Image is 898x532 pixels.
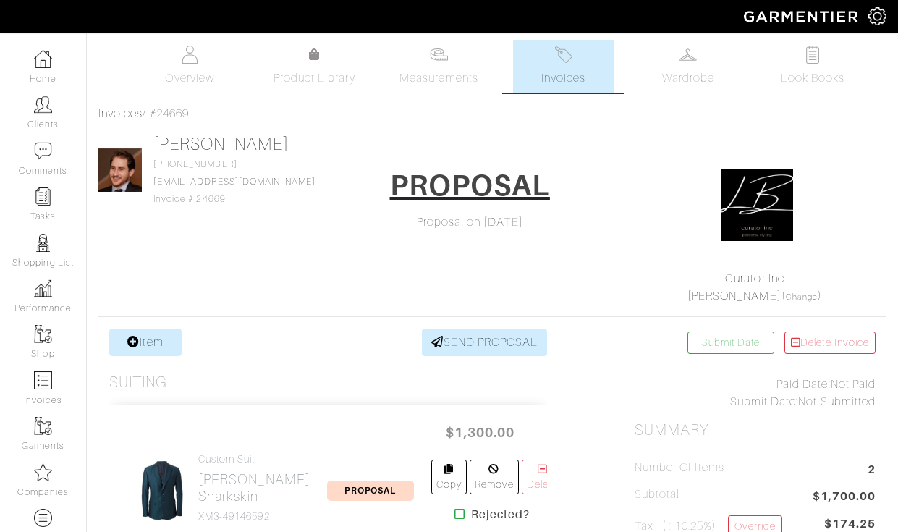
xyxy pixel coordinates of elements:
[198,510,310,523] h4: XM3-49146592
[153,159,315,204] span: [PHONE_NUMBER] Invoice # 24669
[34,371,52,389] img: orders-icon-0abe47150d42831381b5fb84f609e132dff9fe21cb692f30cb5eec754e2cba89.png
[635,376,876,410] div: Not Paid Not Submitted
[139,40,240,93] a: Overview
[34,234,52,252] img: stylists-icon-eb353228a002819b7ec25b43dbf5f0378dd9e0616d9560372ff212230b889e62.png
[34,50,52,68] img: dashboard-icon-dbcd8f5a0b271acd01030246c82b418ddd0df26cd7fceb0bd07c9910d44c42f6.png
[198,453,310,523] a: Custom Suit [PERSON_NAME] Sharkskin XM3-49146592
[640,270,869,305] div: ( )
[662,69,714,87] span: Wardrobe
[725,272,784,285] a: Curator Inc
[554,46,572,64] img: orders-27d20c2124de7fd6de4e0e44c1d41de31381a507db9b33961299e4e07d508b8c.svg
[350,214,590,231] div: Proposal on [DATE]
[635,488,679,502] h5: Subtotal
[679,46,697,64] img: wardrobe-487a4870c1b7c33e795ec22d11cfc2ed9d08956e64fb3008fe2437562e282088.svg
[381,163,559,214] a: PROPOSAL
[390,168,550,203] h1: PROPOSAL
[34,279,52,297] img: graph-8b7af3c665d003b59727f371ae50e7771705bf0c487971e6e97d053d13c5068d.png
[34,187,52,206] img: reminder-icon-8004d30b9f0a5d33ae49ab947aed9ed385cf756f9e5892f1edd6e32f2345188e.png
[263,46,365,87] a: Product Library
[109,329,182,356] a: Item
[635,461,724,475] h5: Number of Items
[868,461,876,481] span: 2
[687,332,774,354] a: Submit Date
[327,481,414,501] span: PROPOSAL
[737,4,868,29] img: garmentier-logo-header-white-b43fb05a5012e4ada735d5af1a66efaba907eab6374d6393d1fbf88cb4ef424d.png
[34,142,52,160] img: comment-icon-a0a6a9ef722e966f86d9cbdc48e553b5cf19dbc54f86b18d962a5391bc8f6eb6.png
[687,290,781,303] a: [PERSON_NAME]
[422,329,548,356] a: SEND PROPOSAL
[98,148,142,192] img: .jpg
[470,460,519,494] a: Remove
[730,395,799,408] span: Submit Date:
[34,463,52,481] img: companies-icon-14a0f246c7e91f24465de634b560f0151b0cc5c9ce11af5fac52e6d7d6371812.png
[34,96,52,114] img: clients-icon-6bae9207a08558b7cb47a8932f037763ab4055f8c8b6bfacd5dc20c3e0201464.png
[638,40,739,93] a: Wardrobe
[813,488,876,507] span: $1,700.00
[868,7,886,25] img: gear-icon-white-bd11855cb880d31180b6d7d6211b90ccbf57a29d726f0c71d8c61bd08dd39cc2.png
[762,40,863,93] a: Look Books
[98,107,143,120] a: Invoices
[198,453,310,465] h4: Custom Suit
[153,177,315,187] a: [EMAIL_ADDRESS][DOMAIN_NAME]
[274,69,355,87] span: Product Library
[781,69,845,87] span: Look Books
[635,421,876,439] h2: Summary
[98,105,886,122] div: / #24669
[198,471,310,504] h2: [PERSON_NAME] Sharkskin
[471,506,530,523] strong: Rejected?
[786,292,818,301] a: Change
[34,325,52,343] img: garments-icon-b7da505a4dc4fd61783c78ac3ca0ef83fa9d6f193b1c9dc38574b1d14d53ca28.png
[109,373,167,392] h3: Suiting
[430,46,448,64] img: measurements-466bbee1fd09ba9460f595b01e5d73f9e2bff037440d3c8f018324cb6cdf7a4a.svg
[399,69,478,87] span: Measurements
[181,46,199,64] img: basicinfo-40fd8af6dae0f16599ec9e87c0ef1c0a1fdea2edbe929e3d69a839185d80c458.svg
[327,484,414,497] a: PROPOSAL
[437,417,524,448] span: $1,300.00
[513,40,614,93] a: Invoices
[776,378,831,391] span: Paid Date:
[34,509,52,527] img: custom-products-icon-6973edde1b6c6774590e2ad28d3d057f2f42decad08aa0e48061009ba2575b3a.png
[165,69,213,87] span: Overview
[34,417,52,435] img: garments-icon-b7da505a4dc4fd61783c78ac3ca0ef83fa9d6f193b1c9dc38574b1d14d53ca28.png
[721,169,793,241] img: oxFH7zigUnxfPzrmzcytt6rk.png
[137,460,187,521] img: z3ado1om6e2w1ntkubyFGQJT
[784,332,876,354] a: Delete Invoice
[431,460,467,494] a: Copy
[541,69,585,87] span: Invoices
[153,135,289,153] a: [PERSON_NAME]
[388,40,490,93] a: Measurements
[522,460,562,494] a: Delete
[803,46,821,64] img: todo-9ac3debb85659649dc8f770b8b6100bb5dab4b48dedcbae339e5042a72dfd3cc.svg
